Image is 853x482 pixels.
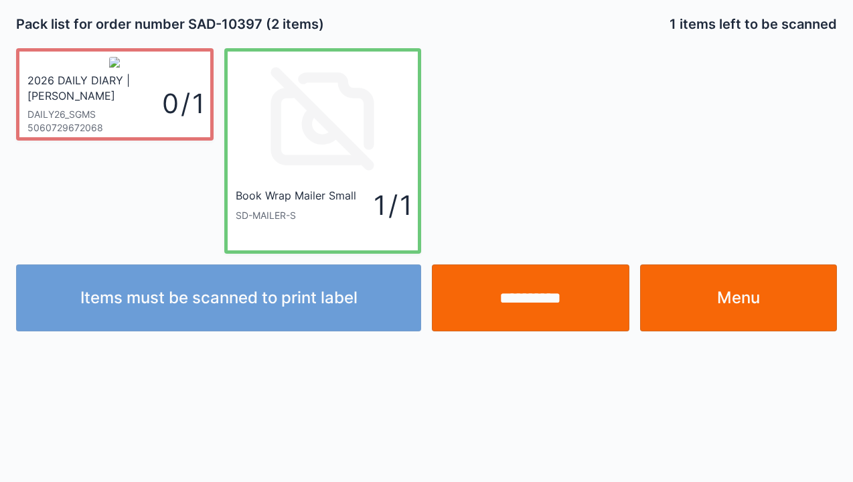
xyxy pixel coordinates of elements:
[236,209,360,222] div: SD-MAILER-S
[27,108,162,121] div: DAILY26_SGMS
[16,48,214,141] a: 2026 DAILY DIARY | [PERSON_NAME]DAILY26_SGMS50607296720680 / 1
[27,121,162,135] div: 5060729672068
[109,57,120,68] img: usaweddingmainimage_2.png
[162,84,202,123] div: 0 / 1
[236,188,356,204] div: Book Wrap Mailer Small
[670,15,837,33] h2: 1 items left to be scanned
[640,264,838,331] a: Menu
[16,15,421,33] h2: Pack list for order number SAD-10397 (2 items)
[360,186,410,224] div: 1 / 1
[224,48,422,254] a: Book Wrap Mailer SmallSD-MAILER-S1 / 1
[27,73,159,102] div: 2026 DAILY DIARY | [PERSON_NAME]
